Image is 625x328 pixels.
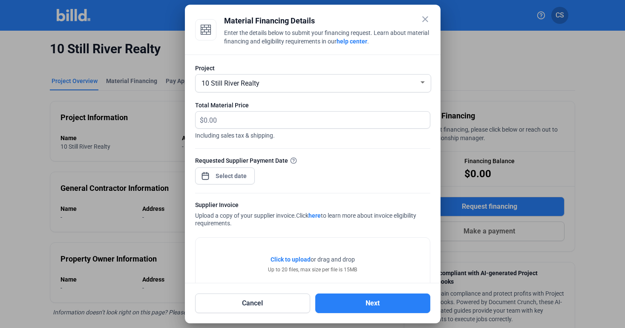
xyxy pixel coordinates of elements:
[271,256,311,263] span: Click to upload
[195,201,430,211] div: Supplier Invoice
[195,101,430,109] div: Total Material Price
[213,171,250,181] input: Select date
[311,255,355,264] span: or drag and drop
[268,266,357,273] div: Up to 20 files, max size per file is 15MB
[195,129,430,140] span: Including sales tax & shipping.
[201,167,210,176] button: Open calendar
[204,112,420,128] input: 0.00
[195,201,430,229] div: Upload a copy of your supplier invoice.
[195,212,416,227] span: Click to learn more about invoice eligibility requirements.
[195,293,310,313] button: Cancel
[195,64,430,72] div: Project
[196,112,204,126] span: $
[202,79,259,87] span: 10 Still River Realty
[337,38,367,45] a: help center
[315,293,430,313] button: Next
[224,15,430,27] div: Material Financing Details
[195,156,430,165] div: Requested Supplier Payment Date
[224,29,430,47] div: Enter the details below to submit your financing request. Learn about material financing and elig...
[420,14,430,24] mat-icon: close
[308,212,321,219] a: here
[367,38,369,45] span: .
